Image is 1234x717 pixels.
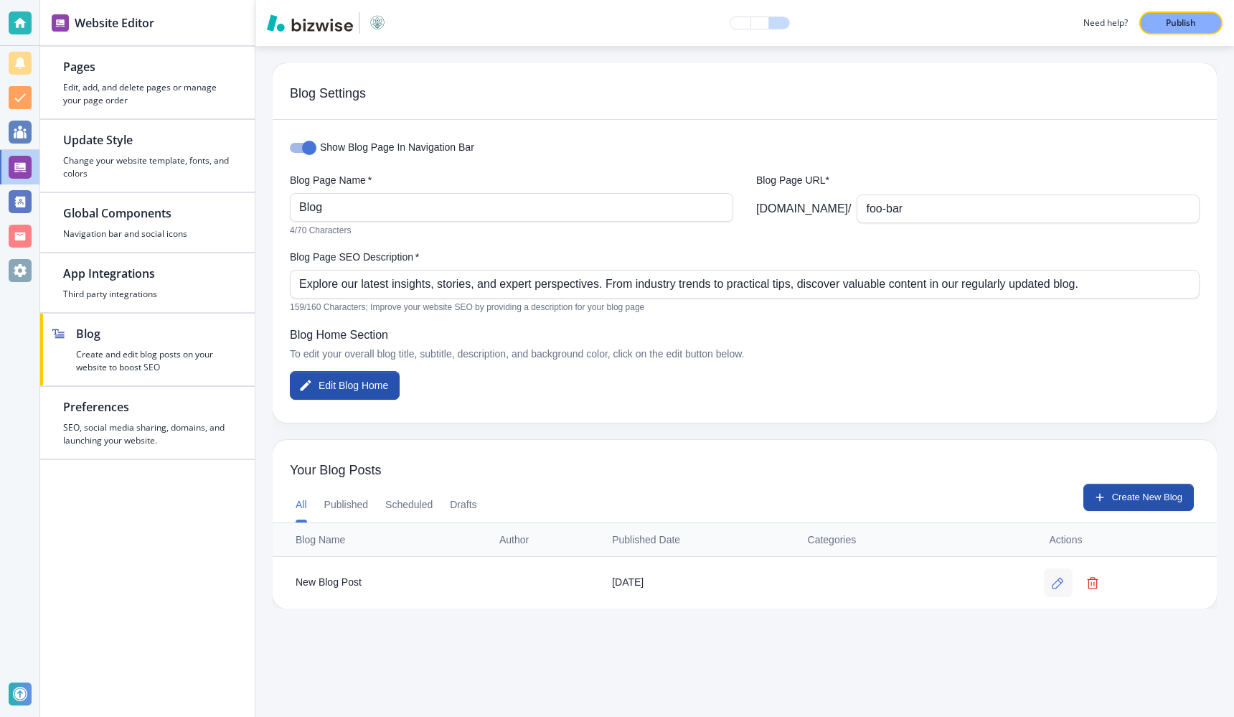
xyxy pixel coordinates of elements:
[290,371,400,400] button: Edit Blog Home
[1083,17,1128,29] h3: Need help?
[756,200,851,217] p: [DOMAIN_NAME] /
[324,488,369,522] button: Published
[290,250,1200,264] label: Blog Page SEO Description
[1050,535,1205,545] div: Actions
[1083,484,1194,511] button: Create New Blog
[63,131,232,149] h2: Update Style
[63,81,232,107] h4: Edit, add, and delete pages or manage your page order
[450,488,476,522] button: Drafts
[796,523,1032,557] th: Categories
[290,173,733,187] label: Blog Page Name
[40,387,255,459] button: PreferencesSEO, social media sharing, domains, and launching your website.
[40,47,255,118] button: PagesEdit, add, and delete pages or manage your page order
[290,301,1190,315] p: 159/160 Characters; Improve your website SEO by providing a description for your blog page
[488,523,600,557] th: Author
[75,14,154,32] h2: Website Editor
[76,348,232,374] h4: Create and edit blog posts on your website to boost SEO
[320,140,474,156] span: Show Blog Page In Navigation Bar
[63,421,232,447] h4: SEO, social media sharing, domains, and launching your website.
[1139,11,1223,34] button: Publish
[600,523,796,557] th: Published Date
[52,14,69,32] img: editor icon
[600,557,796,609] td: [DATE]
[76,325,232,342] h2: Blog
[296,488,307,522] button: All
[756,173,1200,189] p: Blog Page URL*
[63,265,232,282] h2: App Integrations
[63,154,232,180] h4: Change your website template, fonts, and colors
[63,58,232,75] h2: Pages
[40,193,255,252] button: Global ComponentsNavigation bar and social icons
[63,228,232,240] h4: Navigation bar and social icons
[366,11,389,34] img: Your Logo
[290,347,1200,362] p: To edit your overall blog title, subtitle, description, and background color, click on the edit b...
[40,253,255,312] button: App IntegrationsThird party integrations
[290,86,1200,102] span: Blog Settings
[40,120,255,192] button: Update StyleChange your website template, fonts, and colors
[296,575,476,591] div: New Blog Post
[1166,17,1196,29] p: Publish
[290,327,1200,344] p: Blog Home Section
[63,288,232,301] h4: Third party integrations
[267,14,353,32] img: Bizwise Logo
[290,463,1200,479] span: Your Blog Posts
[63,398,232,416] h2: Preferences
[63,205,232,222] h2: Global Components
[290,224,723,238] p: 4/70 Characters
[296,535,476,545] div: Blog Name
[385,488,433,522] button: Scheduled
[40,314,255,385] button: BlogCreate and edit blog posts on your website to boost SEO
